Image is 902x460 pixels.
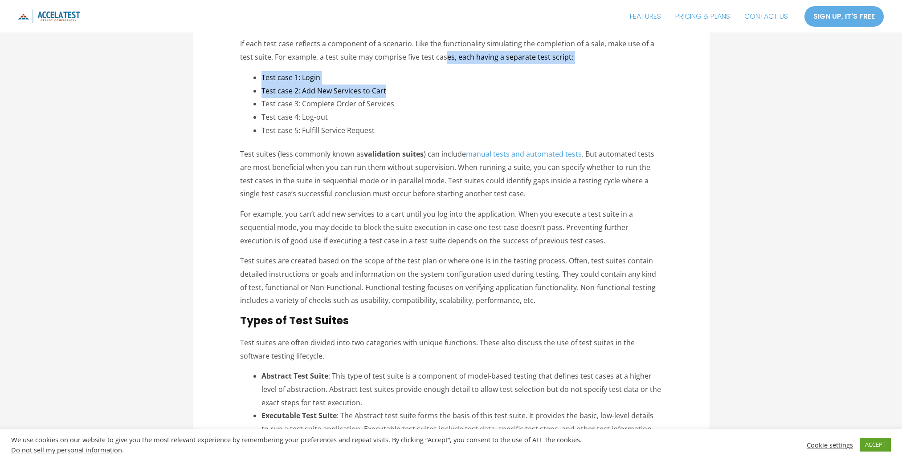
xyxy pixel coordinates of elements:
li: Test case 5: Fulfill Service Request [261,124,662,137]
p: Test suites are often divided into two categories with unique functions. These also discuss the u... [240,336,662,363]
li: Test case 3: Complete Order of Services [261,97,662,111]
li: Test case 1: Login [261,71,662,85]
p: If each test case reflects a component of a scenario. Like the functionality simulating the compl... [240,37,662,64]
li: Test case 4: Log-out [261,111,662,124]
li: : This type of test suite is a component of model-based testing that defines test cases at a high... [261,370,662,409]
a: PRICING & PLANS [668,5,737,28]
a: Do not sell my personal information [11,445,122,454]
div: We use cookies on our website to give you the most relevant experience by remembering your prefer... [11,436,627,454]
nav: Site Navigation [623,5,795,28]
strong: validation suites [364,149,424,159]
p: Test suites are created based on the scope of the test plan or where one is in the testing proces... [240,254,662,307]
strong: Executable Test Suite [261,411,337,420]
a: SIGN UP, IT'S FREE [804,6,884,27]
a: ACCEPT [860,438,891,452]
p: Test suites (less commonly known as ) can include . But automated tests are most beneficial when ... [240,148,662,201]
li: Test case 2: Add New Services to Cart [261,85,662,98]
h3: Types of Test Suites [240,315,662,327]
img: icon [18,9,80,23]
div: . [11,446,627,454]
strong: Abstract Test Suite [261,371,328,381]
p: For example, you can’t add new services to a cart until you log into the application. When you ex... [240,208,662,247]
a: FEATURES [623,5,668,28]
a: Cookie settings [807,441,853,449]
a: manual tests and automated tests [466,149,582,159]
a: CONTACT US [737,5,795,28]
